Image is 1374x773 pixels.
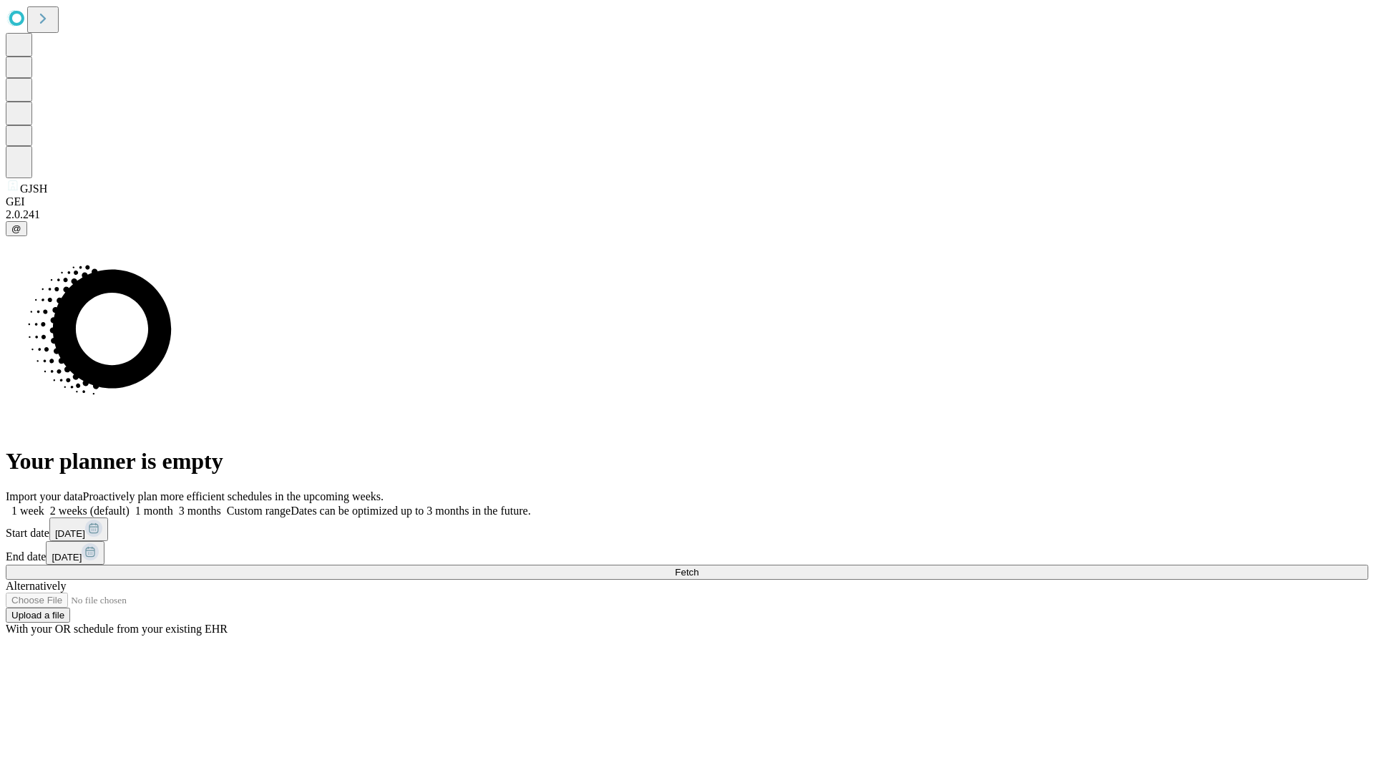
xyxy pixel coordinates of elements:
span: 3 months [179,505,221,517]
span: 1 week [11,505,44,517]
button: [DATE] [49,517,108,541]
span: Fetch [675,567,698,578]
span: 2 weeks (default) [50,505,130,517]
h1: Your planner is empty [6,448,1368,475]
span: [DATE] [55,528,85,539]
span: Dates can be optimized up to 3 months in the future. [291,505,530,517]
span: GJSH [20,183,47,195]
div: 2.0.241 [6,208,1368,221]
span: With your OR schedule from your existing EHR [6,623,228,635]
div: End date [6,541,1368,565]
span: 1 month [135,505,173,517]
span: Proactively plan more efficient schedules in the upcoming weeks. [83,490,384,502]
div: GEI [6,195,1368,208]
span: [DATE] [52,552,82,563]
span: Import your data [6,490,83,502]
span: Alternatively [6,580,66,592]
div: Start date [6,517,1368,541]
span: Custom range [227,505,291,517]
span: @ [11,223,21,234]
button: Fetch [6,565,1368,580]
button: Upload a file [6,608,70,623]
button: [DATE] [46,541,104,565]
button: @ [6,221,27,236]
